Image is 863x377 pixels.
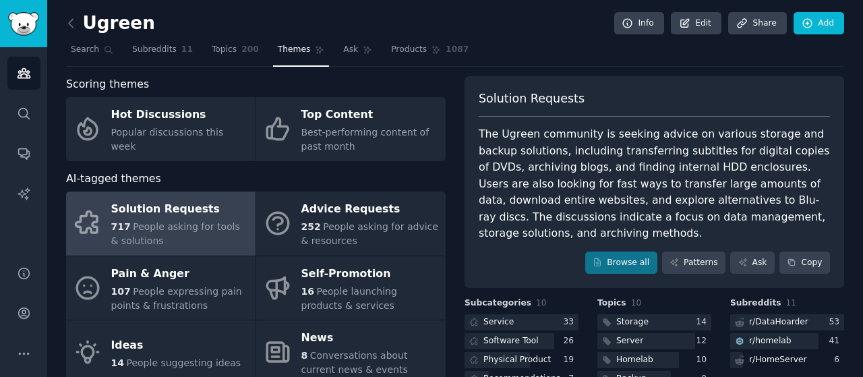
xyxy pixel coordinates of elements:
[66,192,256,256] a: Solution Requests717People asking for tools & solutions
[730,352,844,369] a: r/HomeServer6
[465,352,578,369] a: Physical Product19
[479,90,585,107] span: Solution Requests
[273,39,330,67] a: Themes
[301,328,439,349] div: News
[829,316,844,328] div: 53
[794,12,844,35] a: Add
[111,127,224,152] span: Popular discussions this week
[66,256,256,320] a: Pain & Anger107People expressing pain points & frustrations
[8,12,39,36] img: GummySearch logo
[301,199,439,221] div: Advice Requests
[241,44,259,56] span: 200
[585,252,657,274] a: Browse all
[66,76,149,93] span: Scoring themes
[111,105,249,126] div: Hot Discussions
[597,333,711,350] a: Server12
[616,316,649,328] div: Storage
[749,316,808,328] div: r/ DataHoarder
[111,221,131,232] span: 717
[563,335,578,347] div: 26
[749,335,792,347] div: r/ homelab
[212,44,237,56] span: Topics
[111,286,131,297] span: 107
[483,316,514,328] div: Service
[597,297,626,310] span: Topics
[597,352,711,369] a: Homelab10
[111,286,242,311] span: People expressing pain points & frustrations
[301,127,429,152] span: Best-performing content of past month
[301,221,438,246] span: People asking for advice & resources
[465,333,578,350] a: Software Tool26
[127,39,198,67] a: Subreddits11
[446,44,469,56] span: 1087
[696,354,711,366] div: 10
[536,298,547,308] span: 10
[301,286,397,311] span: People launching products & services
[111,221,240,246] span: People asking for tools & solutions
[278,44,311,56] span: Themes
[631,298,642,308] span: 10
[111,335,241,356] div: Ideas
[301,286,314,297] span: 16
[66,171,161,187] span: AI-tagged themes
[301,350,408,375] span: Conversations about current news & events
[735,337,744,346] img: homelab
[132,44,177,56] span: Subreddits
[614,12,664,35] a: Info
[829,335,844,347] div: 41
[749,354,807,366] div: r/ HomeServer
[111,263,249,285] div: Pain & Anger
[671,12,721,35] a: Edit
[696,335,711,347] div: 12
[338,39,377,67] a: Ask
[730,252,775,274] a: Ask
[563,316,578,328] div: 33
[66,97,256,161] a: Hot DiscussionsPopular discussions this week
[483,354,551,366] div: Physical Product
[343,44,358,56] span: Ask
[730,314,844,331] a: r/DataHoarder53
[479,126,830,242] div: The Ugreen community is seeking advice on various storage and backup solutions, including transfe...
[730,333,844,350] a: homelabr/homelab41
[597,314,711,331] a: Storage14
[616,354,653,366] div: Homelab
[301,221,321,232] span: 252
[786,298,797,308] span: 11
[696,316,711,328] div: 14
[126,357,241,368] span: People suggesting ideas
[728,12,786,35] a: Share
[111,199,249,221] div: Solution Requests
[301,105,439,126] div: Top Content
[834,354,844,366] div: 6
[256,192,446,256] a: Advice Requests252People asking for advice & resources
[465,297,531,310] span: Subcategories
[779,252,830,274] button: Copy
[71,44,99,56] span: Search
[301,350,308,361] span: 8
[256,97,446,161] a: Top ContentBest-performing content of past month
[66,13,155,34] h2: Ugreen
[66,39,118,67] a: Search
[391,44,427,56] span: Products
[207,39,264,67] a: Topics200
[301,263,439,285] div: Self-Promotion
[483,335,539,347] div: Software Tool
[465,314,578,331] a: Service33
[111,357,124,368] span: 14
[662,252,725,274] a: Patterns
[256,256,446,320] a: Self-Promotion16People launching products & services
[386,39,473,67] a: Products1087
[181,44,193,56] span: 11
[616,335,643,347] div: Server
[563,354,578,366] div: 19
[730,297,781,310] span: Subreddits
